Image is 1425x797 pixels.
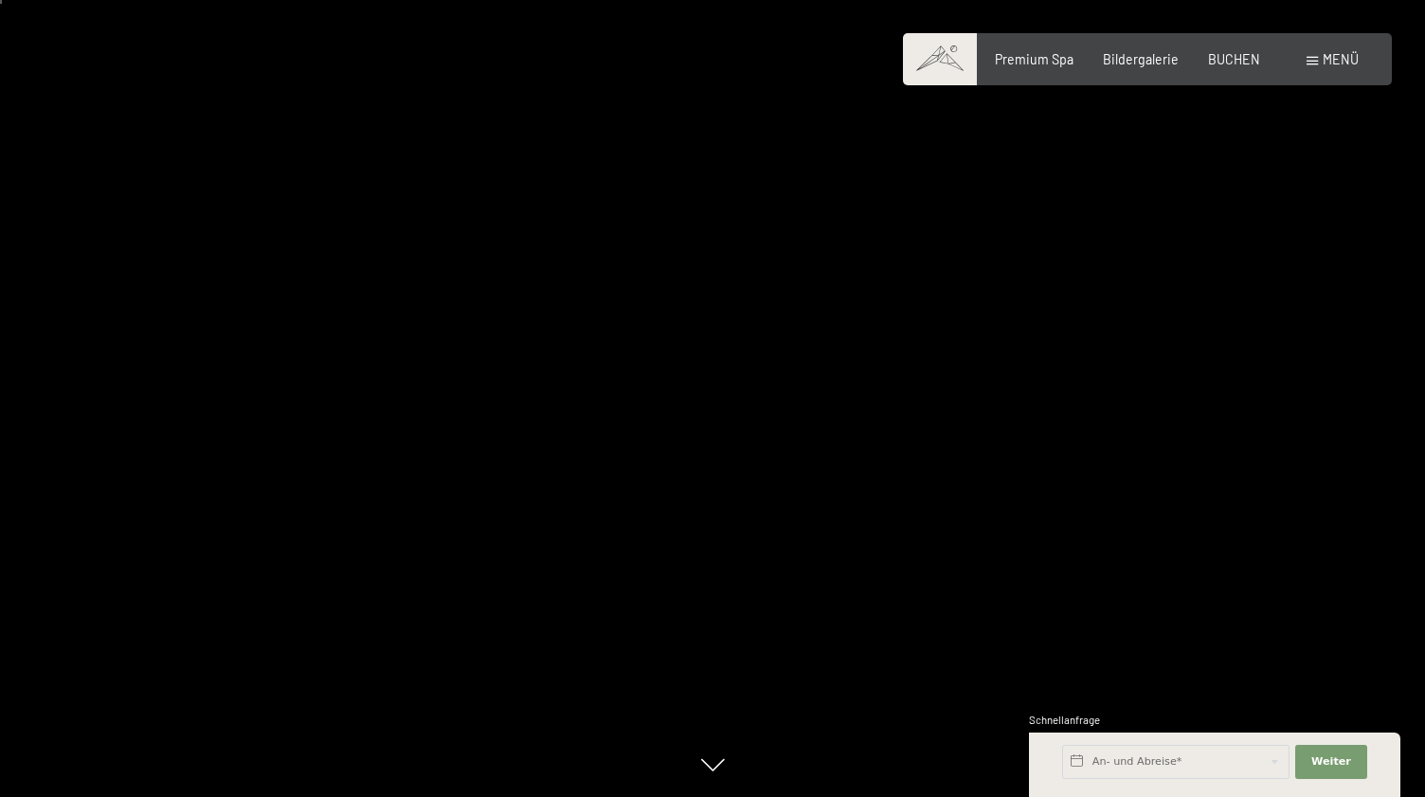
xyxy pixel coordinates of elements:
[995,51,1073,67] a: Premium Spa
[1103,51,1179,67] a: Bildergalerie
[1323,51,1359,67] span: Menü
[1311,754,1351,770] span: Weiter
[1029,714,1100,726] span: Schnellanfrage
[1295,745,1367,779] button: Weiter
[1208,51,1260,67] a: BUCHEN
